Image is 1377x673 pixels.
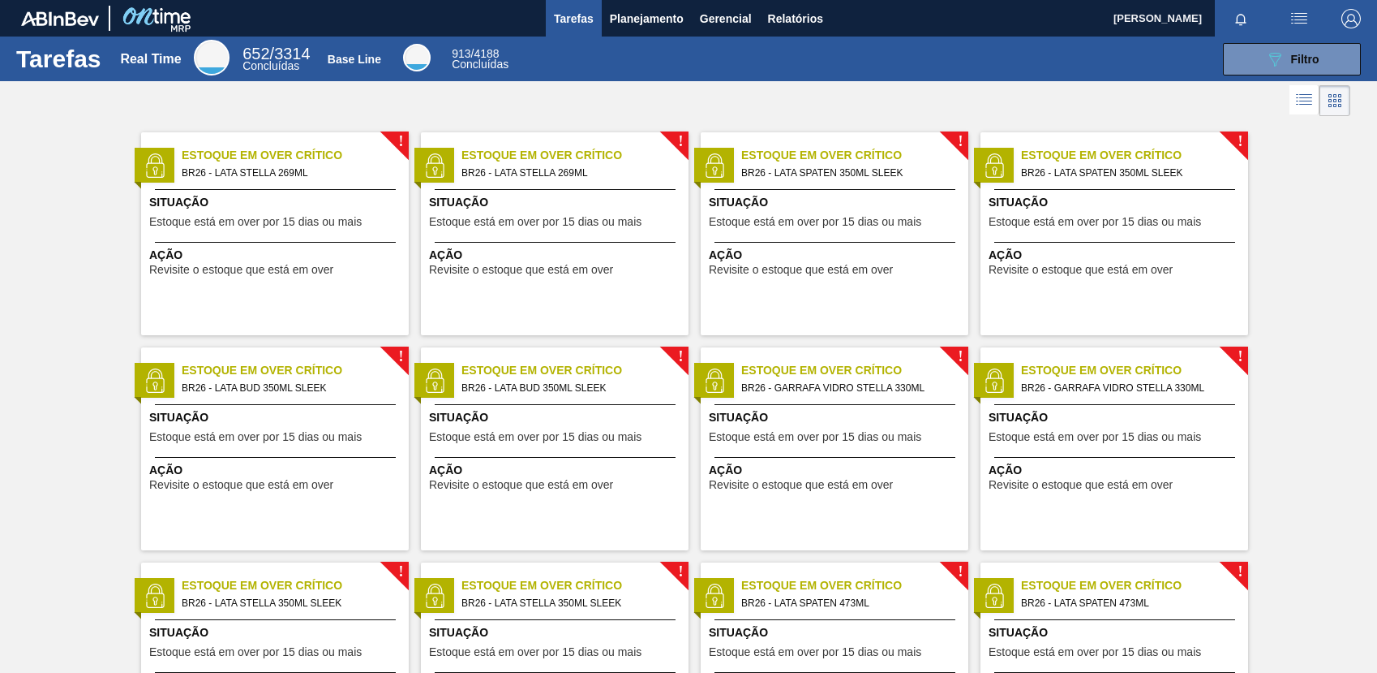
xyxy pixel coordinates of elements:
[149,247,405,264] span: Ação
[452,49,508,70] div: Base Line
[709,194,964,211] span: Situação
[989,247,1244,264] span: Ação
[709,431,921,443] span: Estoque está em over por 15 dias ou mais
[143,153,167,178] img: status
[989,624,1244,641] span: Situação
[709,624,964,641] span: Situação
[989,431,1201,443] span: Estoque está em over por 15 dias ou mais
[678,566,683,578] span: !
[149,409,405,426] span: Situação
[149,646,362,658] span: Estoque está em over por 15 dias ou mais
[741,362,968,379] span: Estoque em Over Crítico
[182,379,396,397] span: BR26 - LATA BUD 350ML SLEEK
[678,136,683,148] span: !
[328,53,381,66] div: Base Line
[149,462,405,479] span: Ação
[989,216,1201,228] span: Estoque está em over por 15 dias ou mais
[429,431,641,443] span: Estoque está em over por 15 dias ou mais
[182,577,409,594] span: Estoque em Over Crítico
[461,577,688,594] span: Estoque em Over Crítico
[702,369,727,393] img: status
[1021,164,1235,182] span: BR26 - LATA SPATEN 350ML SLEEK
[120,52,181,67] div: Real Time
[741,164,955,182] span: BR26 - LATA SPATEN 350ML SLEEK
[182,164,396,182] span: BR26 - LATA STELLA 269ML
[194,40,229,75] div: Real Time
[242,45,310,63] span: / 3314
[1289,85,1319,116] div: Visão em Lista
[429,462,684,479] span: Ação
[702,584,727,608] img: status
[989,409,1244,426] span: Situação
[1291,53,1319,66] span: Filtro
[429,264,613,276] span: Revisite o estoque que está em over
[242,47,310,71] div: Real Time
[741,594,955,612] span: BR26 - LATA SPATEN 473ML
[1021,362,1248,379] span: Estoque em Over Crítico
[610,9,684,28] span: Planejamento
[1238,566,1242,578] span: !
[143,369,167,393] img: status
[461,147,688,164] span: Estoque em Over Crítico
[1319,85,1350,116] div: Visão em Cards
[452,47,499,60] span: / 4188
[16,50,101,68] h1: Tarefas
[149,479,333,491] span: Revisite o estoque que está em over
[423,584,447,608] img: status
[149,216,362,228] span: Estoque está em over por 15 dias ou mais
[182,147,409,164] span: Estoque em Over Crítico
[452,58,508,71] span: Concluídas
[242,45,269,63] span: 652
[1021,577,1248,594] span: Estoque em Over Crítico
[989,264,1173,276] span: Revisite o estoque que está em over
[452,47,470,60] span: 913
[461,379,676,397] span: BR26 - LATA BUD 350ML SLEEK
[429,247,684,264] span: Ação
[461,362,688,379] span: Estoque em Over Crítico
[702,153,727,178] img: status
[709,264,893,276] span: Revisite o estoque que está em over
[989,194,1244,211] span: Situação
[678,351,683,363] span: !
[982,584,1006,608] img: status
[982,153,1006,178] img: status
[398,566,403,578] span: !
[429,479,613,491] span: Revisite o estoque que está em over
[149,624,405,641] span: Situação
[1021,379,1235,397] span: BR26 - GARRAFA VIDRO STELLA 330ML
[423,153,447,178] img: status
[768,9,823,28] span: Relatórios
[1289,9,1309,28] img: userActions
[1223,43,1361,75] button: Filtro
[398,136,403,148] span: !
[709,646,921,658] span: Estoque está em over por 15 dias ou mais
[709,216,921,228] span: Estoque está em over por 15 dias ou mais
[958,351,963,363] span: !
[461,164,676,182] span: BR26 - LATA STELLA 269ML
[709,409,964,426] span: Situação
[709,247,964,264] span: Ação
[429,216,641,228] span: Estoque está em over por 15 dias ou mais
[242,59,299,72] span: Concluídas
[709,462,964,479] span: Ação
[423,369,447,393] img: status
[461,594,676,612] span: BR26 - LATA STELLA 350ML SLEEK
[982,369,1006,393] img: status
[429,194,684,211] span: Situação
[741,379,955,397] span: BR26 - GARRAFA VIDRO STELLA 330ML
[1238,136,1242,148] span: !
[143,584,167,608] img: status
[182,594,396,612] span: BR26 - LATA STELLA 350ML SLEEK
[429,409,684,426] span: Situação
[1021,147,1248,164] span: Estoque em Over Crítico
[741,577,968,594] span: Estoque em Over Crítico
[1341,9,1361,28] img: Logout
[741,147,968,164] span: Estoque em Over Crítico
[989,462,1244,479] span: Ação
[958,566,963,578] span: !
[958,136,963,148] span: !
[554,9,594,28] span: Tarefas
[398,351,403,363] span: !
[700,9,752,28] span: Gerencial
[709,479,893,491] span: Revisite o estoque que está em over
